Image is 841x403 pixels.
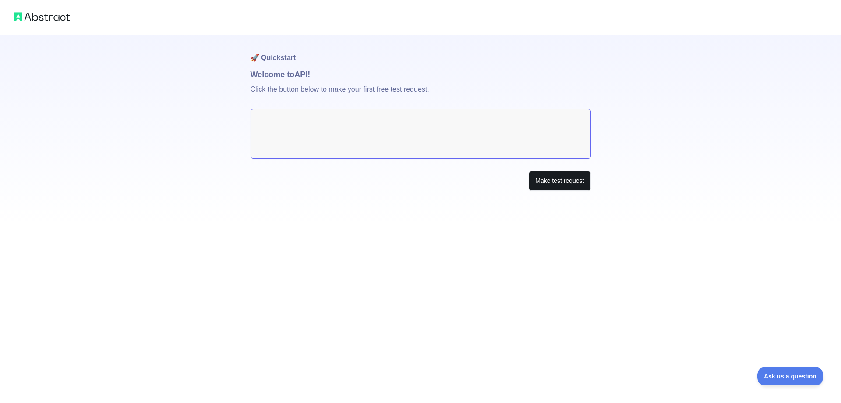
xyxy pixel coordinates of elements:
h1: Welcome to API! [251,68,591,81]
button: Make test request [529,171,590,191]
img: Abstract logo [14,11,70,23]
p: Click the button below to make your first free test request. [251,81,591,109]
h1: 🚀 Quickstart [251,35,591,68]
iframe: Toggle Customer Support [757,367,823,385]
